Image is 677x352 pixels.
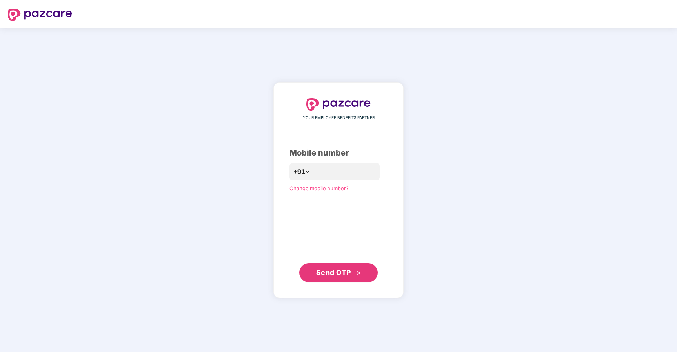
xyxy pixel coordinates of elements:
[306,98,371,111] img: logo
[8,9,72,21] img: logo
[293,167,305,177] span: +91
[305,169,310,174] span: down
[299,263,378,282] button: Send OTPdouble-right
[303,115,375,121] span: YOUR EMPLOYEE BENEFITS PARTNER
[289,185,349,191] a: Change mobile number?
[356,271,361,276] span: double-right
[316,268,351,277] span: Send OTP
[289,147,388,159] div: Mobile number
